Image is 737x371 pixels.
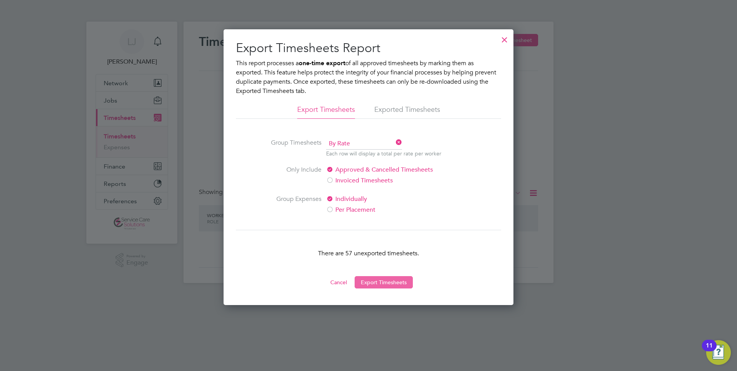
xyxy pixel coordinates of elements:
[236,40,501,56] h2: Export Timesheets Report
[324,276,353,288] button: Cancel
[299,59,345,67] b: one-time export
[706,346,713,356] div: 11
[326,205,455,214] label: Per Placement
[264,138,321,156] label: Group Timesheets
[264,194,321,214] label: Group Expenses
[326,138,402,150] span: By Rate
[355,276,413,288] button: Export Timesheets
[326,165,455,174] label: Approved & Cancelled Timesheets
[236,249,501,258] p: There are 57 unexported timesheets.
[374,105,440,119] li: Exported Timesheets
[326,194,455,204] label: Individually
[297,105,355,119] li: Export Timesheets
[236,59,501,96] p: This report processes a of all approved timesheets by marking them as exported. This feature help...
[264,165,321,185] label: Only Include
[326,150,441,157] p: Each row will display a total per rate per worker
[326,176,455,185] label: Invoiced Timesheets
[706,340,731,365] button: Open Resource Center, 11 new notifications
